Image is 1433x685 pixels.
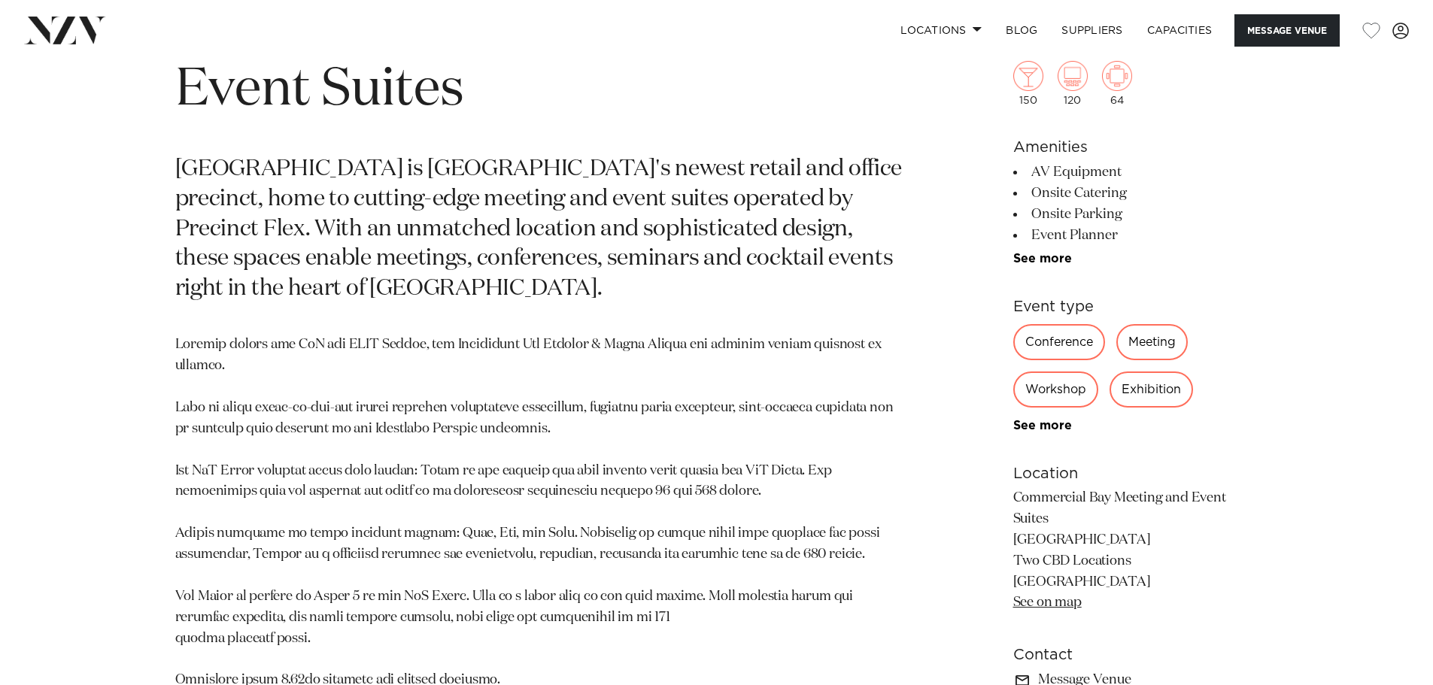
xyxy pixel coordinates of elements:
[1013,61,1043,106] div: 150
[1013,462,1258,485] h6: Location
[1058,61,1088,91] img: theatre.png
[1013,61,1043,91] img: cocktail.png
[175,155,906,305] p: [GEOGRAPHIC_DATA] is [GEOGRAPHIC_DATA]'s newest retail and office precinct, home to cutting-edge ...
[888,14,994,47] a: Locations
[1013,183,1258,204] li: Onsite Catering
[24,17,106,44] img: nzv-logo.png
[1110,371,1193,408] div: Exhibition
[1013,204,1258,225] li: Onsite Parking
[1102,61,1132,91] img: meeting.png
[1234,14,1340,47] button: Message Venue
[1013,162,1258,183] li: AV Equipment
[1013,324,1105,360] div: Conference
[1013,296,1258,318] h6: Event type
[1013,488,1258,614] p: Commercial Bay Meeting and Event Suites [GEOGRAPHIC_DATA] Two CBD Locations [GEOGRAPHIC_DATA]
[1013,225,1258,246] li: Event Planner
[994,14,1049,47] a: BLOG
[1058,61,1088,106] div: 120
[1013,136,1258,159] h6: Amenities
[1049,14,1134,47] a: SUPPLIERS
[1013,644,1258,666] h6: Contact
[1013,596,1082,609] a: See on map
[1116,324,1188,360] div: Meeting
[1013,371,1098,408] div: Workshop
[1102,61,1132,106] div: 64
[1135,14,1225,47] a: Capacities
